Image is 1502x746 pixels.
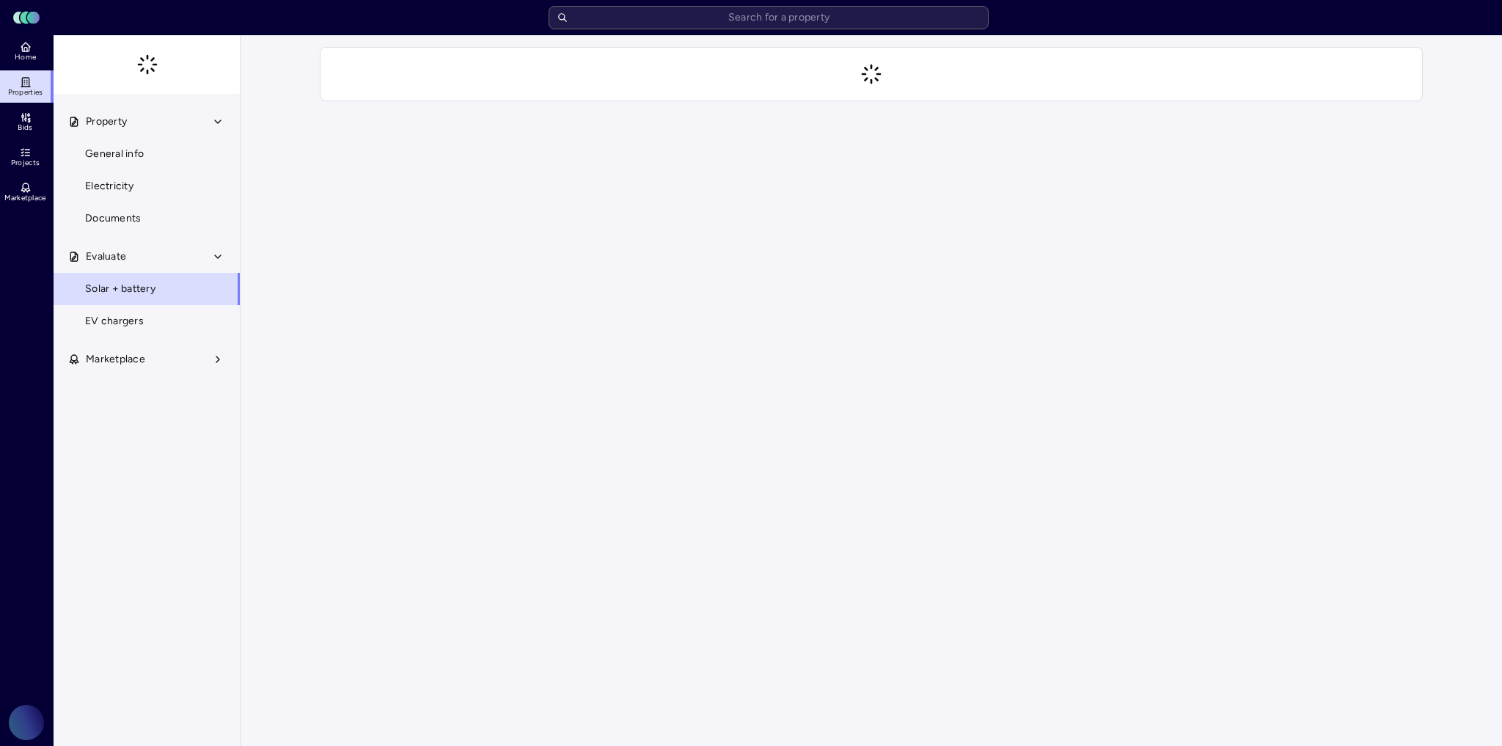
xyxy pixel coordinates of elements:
a: EV chargers [53,305,241,337]
span: Marketplace [86,351,145,367]
span: Projects [11,158,40,167]
button: Evaluate [54,241,241,273]
a: General info [53,138,241,170]
a: Solar + battery [53,273,241,305]
span: Properties [8,88,43,97]
span: Solar + battery [85,281,155,297]
a: Electricity [53,170,241,202]
span: Electricity [85,178,133,194]
span: Evaluate [86,249,126,265]
button: Property [54,106,241,138]
span: General info [85,146,144,162]
span: Home [15,53,36,62]
input: Search for a property [549,6,989,29]
button: Marketplace [54,343,241,376]
span: Documents [85,211,141,227]
span: EV chargers [85,313,144,329]
span: Bids [18,123,32,132]
span: Marketplace [4,194,45,202]
span: Property [86,114,127,130]
a: Documents [53,202,241,235]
